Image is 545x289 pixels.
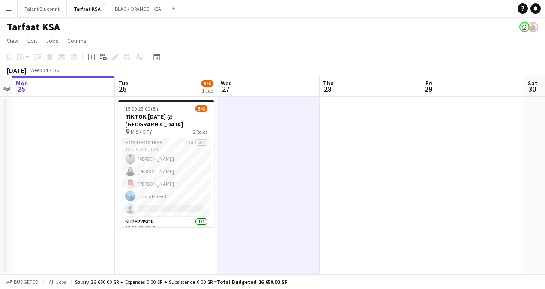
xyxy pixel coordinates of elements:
[42,35,62,46] a: Jobs
[108,0,168,17] button: BLACK ORANGE - KSA
[118,79,128,87] span: Tue
[67,37,87,45] span: Comms
[15,84,28,94] span: 25
[3,35,22,46] a: View
[528,79,537,87] span: Sat
[201,80,213,87] span: 5/6
[16,79,28,87] span: Mon
[131,129,152,135] span: MISK CITY
[528,22,538,32] app-user-avatar: Zena Aboo Haibar
[117,84,128,94] span: 26
[46,37,59,45] span: Jobs
[27,37,37,45] span: Edit
[323,79,334,87] span: Thu
[28,67,50,73] span: Week 34
[125,105,160,112] span: 15:00-23:00 (8h)
[425,79,432,87] span: Fri
[64,35,90,46] a: Comms
[118,138,214,217] app-card-role: Host/Hostess13A4/515:00-23:00 (8h)[PERSON_NAME][PERSON_NAME][PERSON_NAME]najd alsaeed
[24,35,41,46] a: Edit
[75,279,287,285] div: Salary 26 650.00 SR + Expenses 0.00 SR + Subsistence 0.00 SR =
[322,84,334,94] span: 28
[67,0,108,17] button: Tarfaat KSA
[47,279,68,285] span: All jobs
[118,113,214,128] h3: TIKTOK [DATE] @ [GEOGRAPHIC_DATA]
[53,67,62,73] div: BST
[202,87,213,94] div: 1 Job
[7,66,27,75] div: [DATE]
[118,100,214,227] app-job-card: 15:00-23:00 (8h)5/6TIKTOK [DATE] @ [GEOGRAPHIC_DATA] MISK CITY2 RolesHost/Hostess13A4/515:00-23:0...
[217,279,287,285] span: Total Budgeted 26 650.00 SR
[221,79,232,87] span: Wed
[7,37,19,45] span: View
[424,84,432,94] span: 29
[118,217,214,246] app-card-role: Supervisor1/115:00-23:00 (8h)
[7,21,60,33] h1: Tarfaat KSA
[193,129,207,135] span: 2 Roles
[4,277,40,287] button: Budgeted
[18,0,67,17] button: Talent Blueprint
[219,84,232,94] span: 27
[527,84,537,94] span: 30
[14,279,39,285] span: Budgeted
[519,22,530,32] app-user-avatar: Abdulwahab Al Hijan
[195,105,207,112] span: 5/6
